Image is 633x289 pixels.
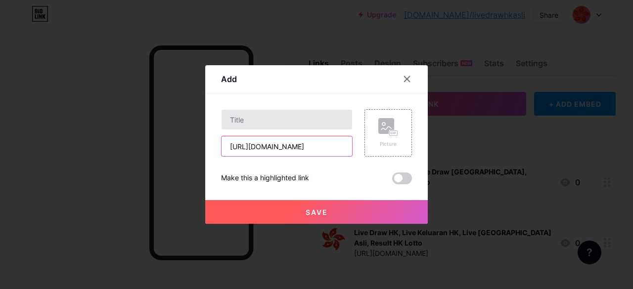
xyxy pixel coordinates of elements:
input: URL [222,136,352,156]
span: Save [306,208,328,216]
button: Save [205,200,428,224]
div: Add [221,73,237,85]
input: Title [222,110,352,129]
div: Make this a highlighted link [221,172,309,184]
div: Picture [378,140,398,148]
